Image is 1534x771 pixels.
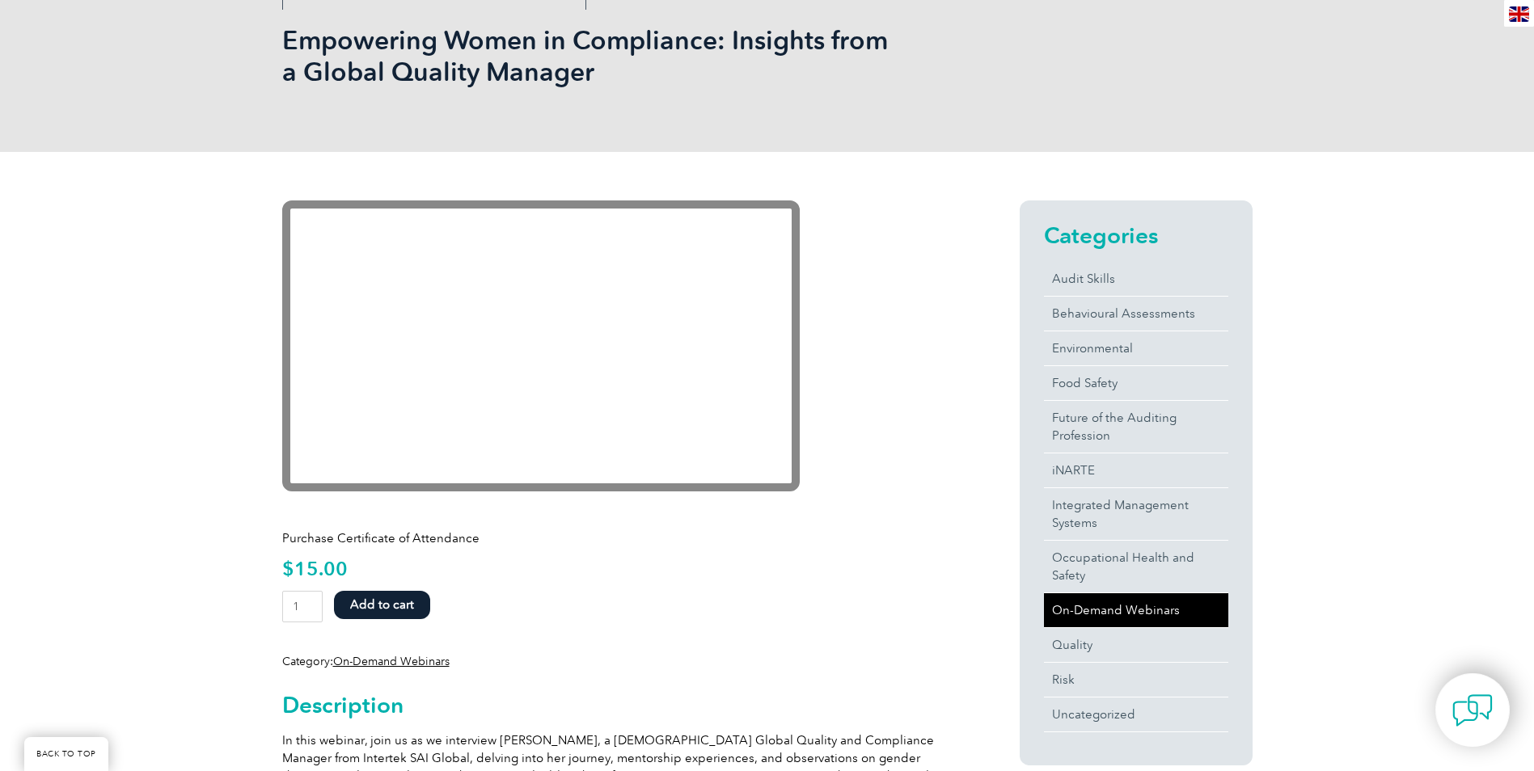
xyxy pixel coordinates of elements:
[282,557,294,580] span: $
[1044,222,1228,248] h2: Categories
[282,655,450,668] span: Category:
[1044,628,1228,662] a: Quality
[1044,366,1228,400] a: Food Safety
[1044,697,1228,731] a: Uncategorized
[282,24,903,87] h1: Empowering Women in Compliance: Insights from a Global Quality Manager
[1044,262,1228,296] a: Audit Skills
[282,591,323,622] input: Product quantity
[1044,453,1228,487] a: iNARTE
[282,557,348,580] bdi: 15.00
[1044,488,1228,540] a: Integrated Management Systems
[1044,331,1228,365] a: Environmental
[334,591,430,619] button: Add to cart
[1044,297,1228,331] a: Behavioural Assessments
[333,655,450,668] a: On-Demand Webinars
[1044,541,1228,592] a: Occupational Health and Safety
[282,200,800,491] iframe: YouTube video player
[1452,690,1493,731] img: contact-chat.png
[24,737,108,771] a: BACK TO TOP
[282,529,961,547] p: Purchase Certificate of Attendance
[1044,593,1228,627] a: On-Demand Webinars
[1044,401,1228,453] a: Future of the Auditing Profession
[1509,6,1529,22] img: en
[1044,663,1228,697] a: Risk
[282,692,961,718] h2: Description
